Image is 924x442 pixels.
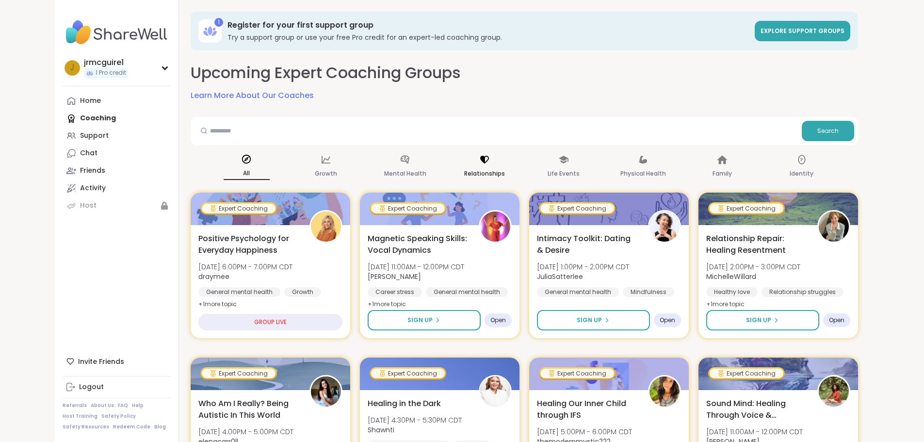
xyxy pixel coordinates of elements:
[84,57,128,68] div: jrmcguire1
[706,398,807,421] span: Sound Mind: Healing Through Voice & Vibration
[706,233,807,256] span: Relationship Repair: Healing Resentment
[537,310,650,330] button: Sign Up
[660,316,675,324] span: Open
[63,180,171,197] a: Activity
[63,127,171,145] a: Support
[480,212,510,242] img: Lisa_LaCroix
[91,402,114,409] a: About Us
[548,168,580,180] p: Life Events
[191,90,314,101] a: Learn More About Our Coaches
[817,127,839,135] span: Search
[198,398,299,421] span: Who Am I Really? Being Autistic In This World
[198,314,342,330] div: GROUP LIVE
[214,18,223,27] div: 1
[63,197,171,214] a: Host
[829,316,844,324] span: Open
[198,233,299,256] span: Positive Psychology for Everyday Happiness
[315,168,337,180] p: Growth
[79,382,104,392] div: Logout
[371,369,445,378] div: Expert Coaching
[819,377,849,407] img: Joana_Ayala
[63,378,171,396] a: Logout
[368,398,441,409] span: Healing in the Dark
[537,427,632,437] span: [DATE] 5:00PM - 6:00PM CDT
[118,402,128,409] a: FAQ
[426,287,508,297] div: General mental health
[96,69,126,77] span: 1 Pro credit
[311,212,341,242] img: draymee
[802,121,854,141] button: Search
[202,204,276,213] div: Expert Coaching
[371,204,445,213] div: Expert Coaching
[537,262,629,272] span: [DATE] 1:00PM - 2:00PM CDT
[706,287,758,297] div: Healthy love
[577,316,602,325] span: Sign Up
[540,204,614,213] div: Expert Coaching
[311,377,341,407] img: elenacarr0ll
[649,377,680,407] img: themodernmystic222
[706,272,756,281] b: MichelleWillard
[63,92,171,110] a: Home
[537,287,619,297] div: General mental health
[80,183,106,193] div: Activity
[63,145,171,162] a: Chat
[132,402,144,409] a: Help
[80,148,97,158] div: Chat
[368,310,481,330] button: Sign Up
[623,287,674,297] div: Mindfulness
[63,16,171,49] img: ShareWell Nav Logo
[407,316,433,325] span: Sign Up
[80,166,105,176] div: Friends
[490,316,506,324] span: Open
[284,287,321,297] div: Growth
[464,168,505,180] p: Relationships
[710,369,783,378] div: Expert Coaching
[755,21,850,41] a: Explore support groups
[198,272,229,281] b: draymee
[819,212,849,242] img: MichelleWillard
[368,233,468,256] span: Magnetic Speaking Skills: Vocal Dynamics
[63,162,171,180] a: Friends
[706,262,800,272] span: [DATE] 2:00PM - 3:00PM CDT
[368,262,464,272] span: [DATE] 11:00AM - 12:00PM CDT
[80,96,101,106] div: Home
[540,369,614,378] div: Expert Coaching
[537,272,583,281] b: JuliaSatterlee
[198,262,292,272] span: [DATE] 6:00PM - 7:00PM CDT
[790,168,813,180] p: Identity
[537,398,637,421] span: Healing Our Inner Child through IFS
[202,369,276,378] div: Expert Coaching
[63,424,109,430] a: Safety Resources
[706,310,819,330] button: Sign Up
[649,212,680,242] img: JuliaSatterlee
[368,425,394,435] b: Shawnti
[384,168,426,180] p: Mental Health
[713,168,732,180] p: Family
[191,62,461,84] h2: Upcoming Expert Coaching Groups
[761,27,844,35] span: Explore support groups
[198,427,293,437] span: [DATE] 4:00PM - 5:00PM CDT
[480,377,510,407] img: Shawnti
[368,415,462,425] span: [DATE] 4:30PM - 5:30PM CDT
[80,201,97,211] div: Host
[198,287,280,297] div: General mental health
[63,402,87,409] a: Referrals
[227,20,749,31] h3: Register for your first support group
[227,33,749,42] h3: Try a support group or use your free Pro credit for an expert-led coaching group.
[70,62,74,74] span: j
[63,353,171,370] div: Invite Friends
[762,287,843,297] div: Relationship struggles
[113,424,150,430] a: Redeem Code
[620,168,666,180] p: Physical Health
[63,413,97,420] a: Host Training
[710,204,783,213] div: Expert Coaching
[154,424,166,430] a: Blog
[746,316,771,325] span: Sign Up
[368,287,422,297] div: Career stress
[101,413,136,420] a: Safety Policy
[80,131,109,141] div: Support
[537,233,637,256] span: Intimacy Toolkit: Dating & Desire
[368,272,421,281] b: [PERSON_NAME]
[224,167,270,180] p: All
[706,427,803,437] span: [DATE] 11:00AM - 12:00PM CDT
